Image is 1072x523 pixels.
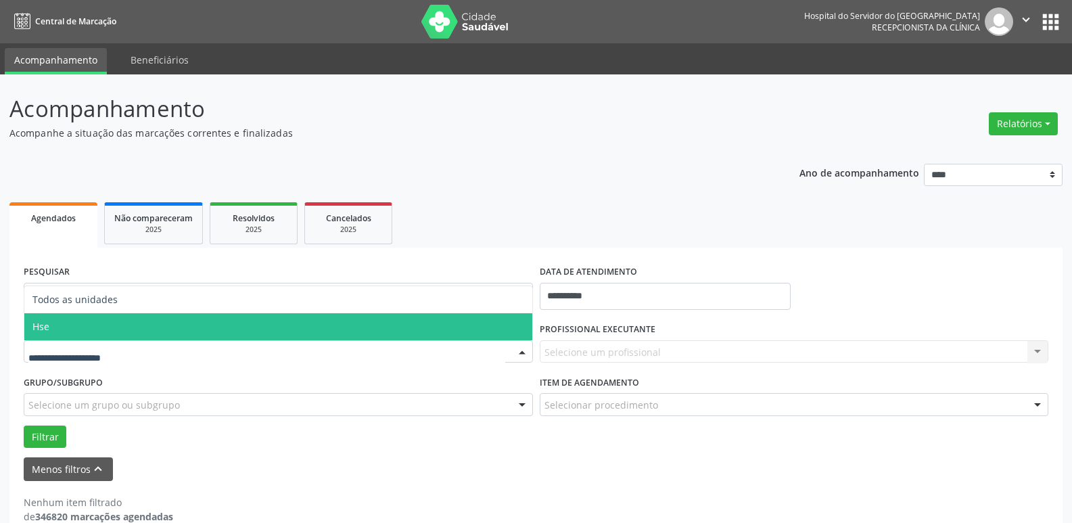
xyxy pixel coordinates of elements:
[9,10,116,32] a: Central de Marcação
[326,212,371,224] span: Cancelados
[1013,7,1039,36] button: 
[989,112,1058,135] button: Relatórios
[872,22,980,33] span: Recepcionista da clínica
[540,372,639,393] label: Item de agendamento
[121,48,198,72] a: Beneficiários
[24,426,66,449] button: Filtrar
[1019,12,1033,27] i: 
[233,212,275,224] span: Resolvidos
[5,48,107,74] a: Acompanhamento
[114,225,193,235] div: 2025
[1039,10,1063,34] button: apps
[35,16,116,27] span: Central de Marcação
[32,320,49,333] span: Hse
[804,10,980,22] div: Hospital do Servidor do [GEOGRAPHIC_DATA]
[9,126,747,140] p: Acompanhe a situação das marcações correntes e finalizadas
[540,262,637,283] label: DATA DE ATENDIMENTO
[540,319,655,340] label: PROFISSIONAL EXECUTANTE
[220,225,287,235] div: 2025
[314,225,382,235] div: 2025
[799,164,919,181] p: Ano de acompanhamento
[9,92,747,126] p: Acompanhamento
[32,293,118,306] span: Todos as unidades
[35,510,173,523] strong: 346820 marcações agendadas
[544,398,658,412] span: Selecionar procedimento
[24,372,103,393] label: Grupo/Subgrupo
[24,495,173,509] div: Nenhum item filtrado
[24,457,113,481] button: Menos filtroskeyboard_arrow_up
[91,461,106,476] i: keyboard_arrow_up
[24,262,70,283] label: PESQUISAR
[985,7,1013,36] img: img
[31,212,76,224] span: Agendados
[28,398,180,412] span: Selecione um grupo ou subgrupo
[114,212,193,224] span: Não compareceram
